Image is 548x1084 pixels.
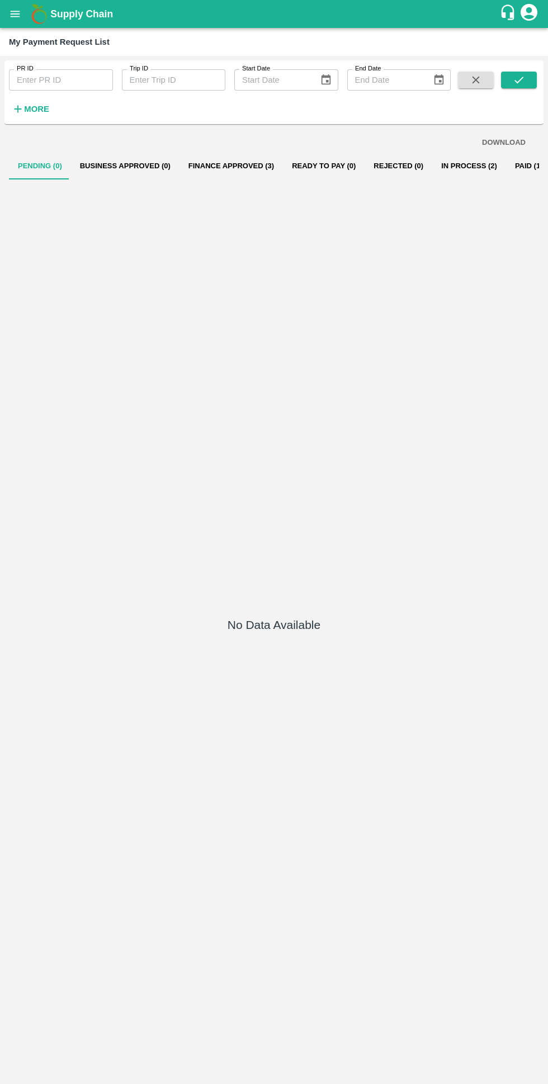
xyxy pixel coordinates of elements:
[242,64,270,73] label: Start Date
[71,153,179,179] button: Business Approved (0)
[9,69,113,91] input: Enter PR ID
[234,69,311,91] input: Start Date
[2,1,28,27] button: open drawer
[228,617,320,633] h5: No Data Available
[24,105,49,113] strong: More
[347,69,424,91] input: End Date
[130,64,148,73] label: Trip ID
[478,133,530,153] button: DOWNLOAD
[355,64,381,73] label: End Date
[179,153,283,179] button: Finance Approved (3)
[17,64,34,73] label: PR ID
[9,100,52,119] button: More
[432,153,506,179] button: In Process (2)
[499,4,519,24] div: customer-support
[50,8,113,20] b: Supply Chain
[50,6,499,22] a: Supply Chain
[283,153,365,179] button: Ready To Pay (0)
[365,153,432,179] button: Rejected (0)
[315,69,337,91] button: Choose date
[9,153,71,179] button: Pending (0)
[122,69,226,91] input: Enter Trip ID
[428,69,450,91] button: Choose date
[519,2,539,26] div: account of current user
[28,3,50,25] img: logo
[9,35,110,49] div: My Payment Request List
